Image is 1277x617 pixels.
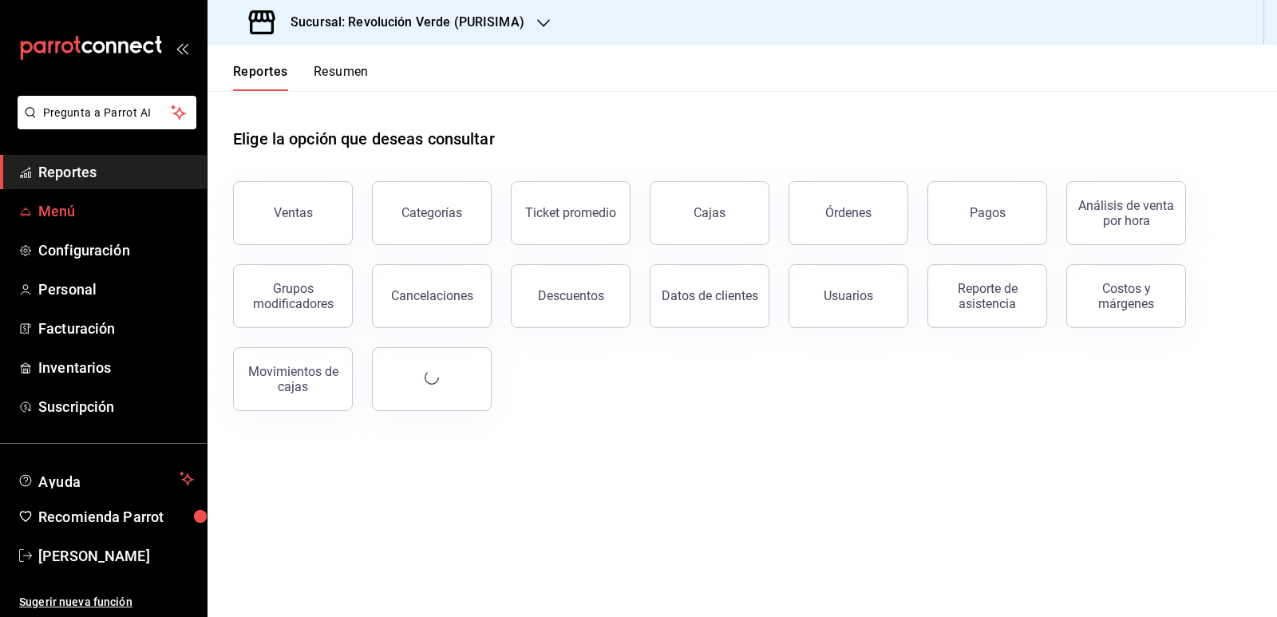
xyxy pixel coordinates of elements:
[38,161,194,183] span: Reportes
[38,506,194,528] span: Recomienda Parrot
[650,264,769,328] button: Datos de clientes
[511,264,631,328] button: Descuentos
[650,181,769,245] button: Cajas
[927,181,1047,245] button: Pagos
[38,200,194,222] span: Menú
[18,96,196,129] button: Pregunta a Parrot AI
[11,116,196,132] a: Pregunta a Parrot AI
[38,469,173,488] span: Ayuda
[789,264,908,328] button: Usuarios
[662,288,758,303] div: Datos de clientes
[38,357,194,378] span: Inventarios
[19,594,194,611] span: Sugerir nueva función
[401,205,462,220] div: Categorías
[1066,264,1186,328] button: Costos y márgenes
[233,127,495,151] h1: Elige la opción que deseas consultar
[825,205,872,220] div: Órdenes
[243,364,342,394] div: Movimientos de cajas
[38,545,194,567] span: [PERSON_NAME]
[372,264,492,328] button: Cancelaciones
[233,181,353,245] button: Ventas
[511,181,631,245] button: Ticket promedio
[278,13,524,32] h3: Sucursal: Revolución Verde (PURISIMA)
[372,181,492,245] button: Categorías
[38,396,194,417] span: Suscripción
[538,288,604,303] div: Descuentos
[1066,181,1186,245] button: Análisis de venta por hora
[525,205,616,220] div: Ticket promedio
[38,279,194,300] span: Personal
[938,281,1037,311] div: Reporte de asistencia
[824,288,873,303] div: Usuarios
[243,281,342,311] div: Grupos modificadores
[391,288,473,303] div: Cancelaciones
[233,64,369,91] div: navigation tabs
[43,105,172,121] span: Pregunta a Parrot AI
[789,181,908,245] button: Órdenes
[1077,198,1176,228] div: Análisis de venta por hora
[233,264,353,328] button: Grupos modificadores
[1077,281,1176,311] div: Costos y márgenes
[927,264,1047,328] button: Reporte de asistencia
[38,239,194,261] span: Configuración
[274,205,313,220] div: Ventas
[314,64,369,91] button: Resumen
[233,347,353,411] button: Movimientos de cajas
[176,42,188,54] button: open_drawer_menu
[970,205,1006,220] div: Pagos
[38,318,194,339] span: Facturación
[694,205,725,220] div: Cajas
[233,64,288,91] button: Reportes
